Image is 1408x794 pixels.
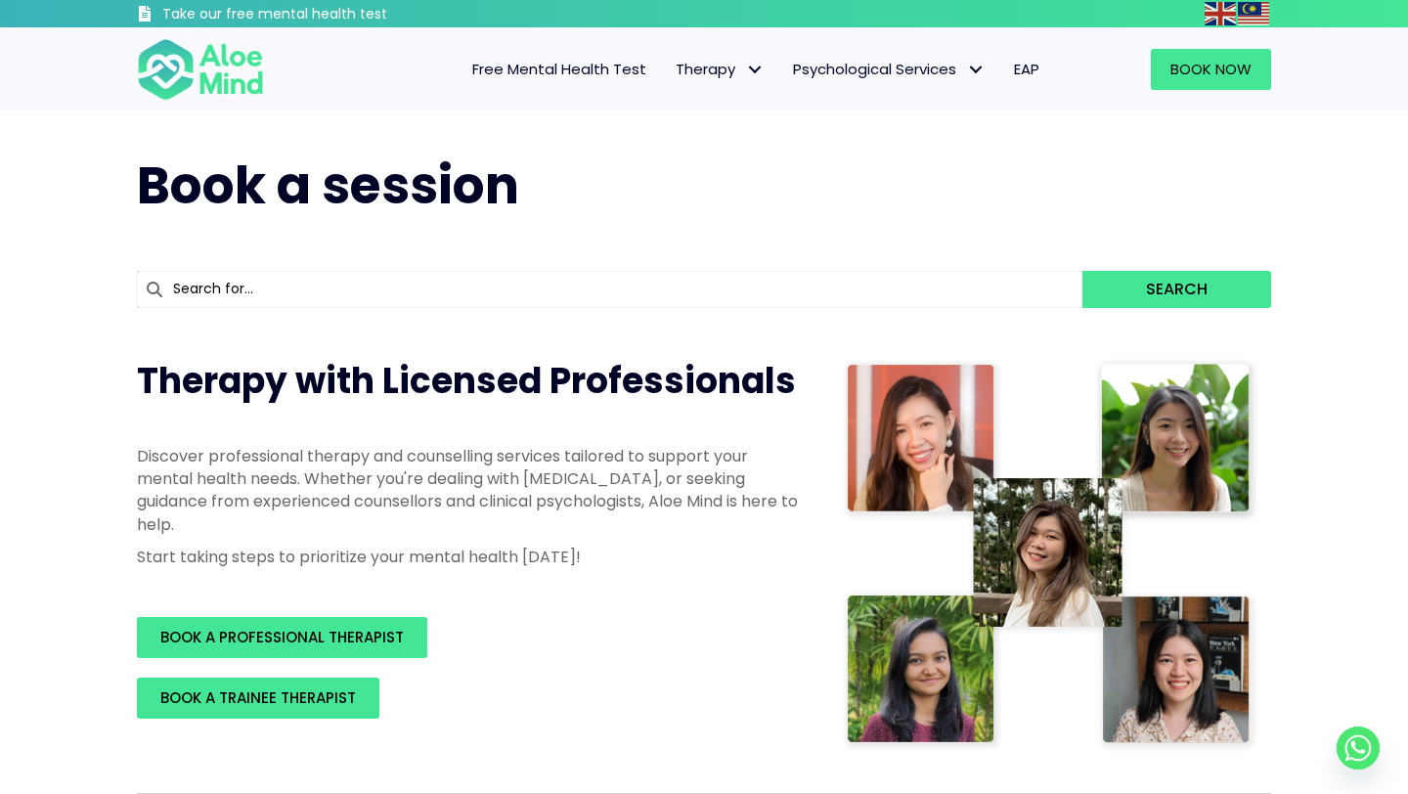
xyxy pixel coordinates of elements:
[137,617,427,658] a: BOOK A PROFESSIONAL THERAPIST
[841,357,1259,754] img: Therapist collage
[1337,727,1380,770] a: Whatsapp
[137,271,1082,308] input: Search for...
[1014,59,1039,79] span: EAP
[137,356,796,406] span: Therapy with Licensed Professionals
[1205,2,1238,24] a: English
[137,678,379,719] a: BOOK A TRAINEE THERAPIST
[1238,2,1269,25] img: ms
[1170,59,1252,79] span: Book Now
[160,687,356,708] span: BOOK A TRAINEE THERAPIST
[160,627,404,647] span: BOOK A PROFESSIONAL THERAPIST
[1082,271,1271,308] button: Search
[289,49,1054,90] nav: Menu
[472,59,646,79] span: Free Mental Health Test
[137,5,492,27] a: Take our free mental health test
[793,59,985,79] span: Psychological Services
[676,59,764,79] span: Therapy
[740,56,769,84] span: Therapy: submenu
[778,49,999,90] a: Psychological ServicesPsychological Services: submenu
[1205,2,1236,25] img: en
[961,56,990,84] span: Psychological Services: submenu
[137,445,802,536] p: Discover professional therapy and counselling services tailored to support your mental health nee...
[137,37,264,102] img: Aloe mind Logo
[1151,49,1271,90] a: Book Now
[458,49,661,90] a: Free Mental Health Test
[137,546,802,568] p: Start taking steps to prioritize your mental health [DATE]!
[999,49,1054,90] a: EAP
[137,150,519,221] span: Book a session
[162,5,492,24] h3: Take our free mental health test
[1238,2,1271,24] a: Malay
[661,49,778,90] a: TherapyTherapy: submenu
